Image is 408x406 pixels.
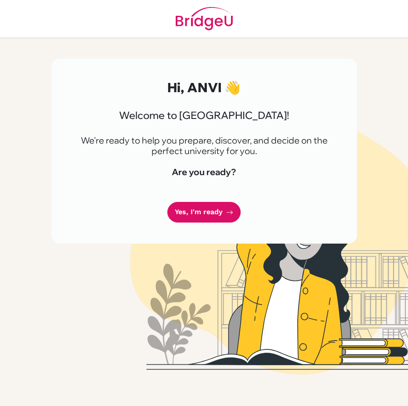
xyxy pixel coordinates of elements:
a: Yes, I'm ready [167,202,241,223]
h3: Welcome to [GEOGRAPHIC_DATA]! [72,109,336,122]
iframe: Opens a widget where you can find more information [352,380,399,402]
p: We're ready to help you prepare, discover, and decide on the perfect university for you. [72,135,336,156]
h2: Hi, ANVI 👋 [72,79,336,95]
h4: Are you ready? [72,167,336,177]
